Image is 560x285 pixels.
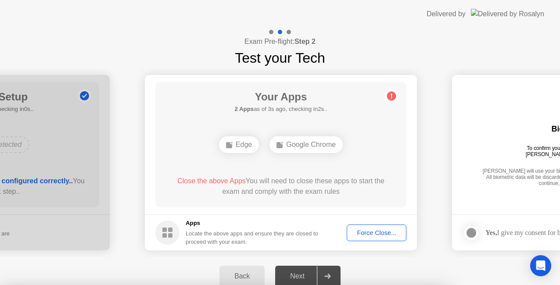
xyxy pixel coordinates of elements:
h1: Your Apps [234,89,327,105]
h5: Apps [186,219,319,228]
div: Back [222,272,262,280]
div: Edge [219,136,259,153]
div: Open Intercom Messenger [530,255,551,276]
b: 2 Apps [234,106,254,112]
div: Locate the above apps and ensure they are closed to proceed with your exam. [186,229,319,246]
div: You will need to close these apps to start the exam and comply with the exam rules [168,176,394,197]
h4: Exam Pre-flight: [244,36,316,47]
div: Next [278,272,317,280]
img: Delivered by Rosalyn [471,9,544,19]
h5: as of 3s ago, checking in2s.. [234,105,327,114]
b: Step 2 [294,38,316,45]
span: Close the above Apps [177,177,246,185]
h1: Test your Tech [235,47,325,68]
strong: Yes, [485,229,497,236]
div: Delivered by [427,9,466,19]
div: Google Chrome [269,136,343,153]
div: Force Close... [350,229,403,236]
